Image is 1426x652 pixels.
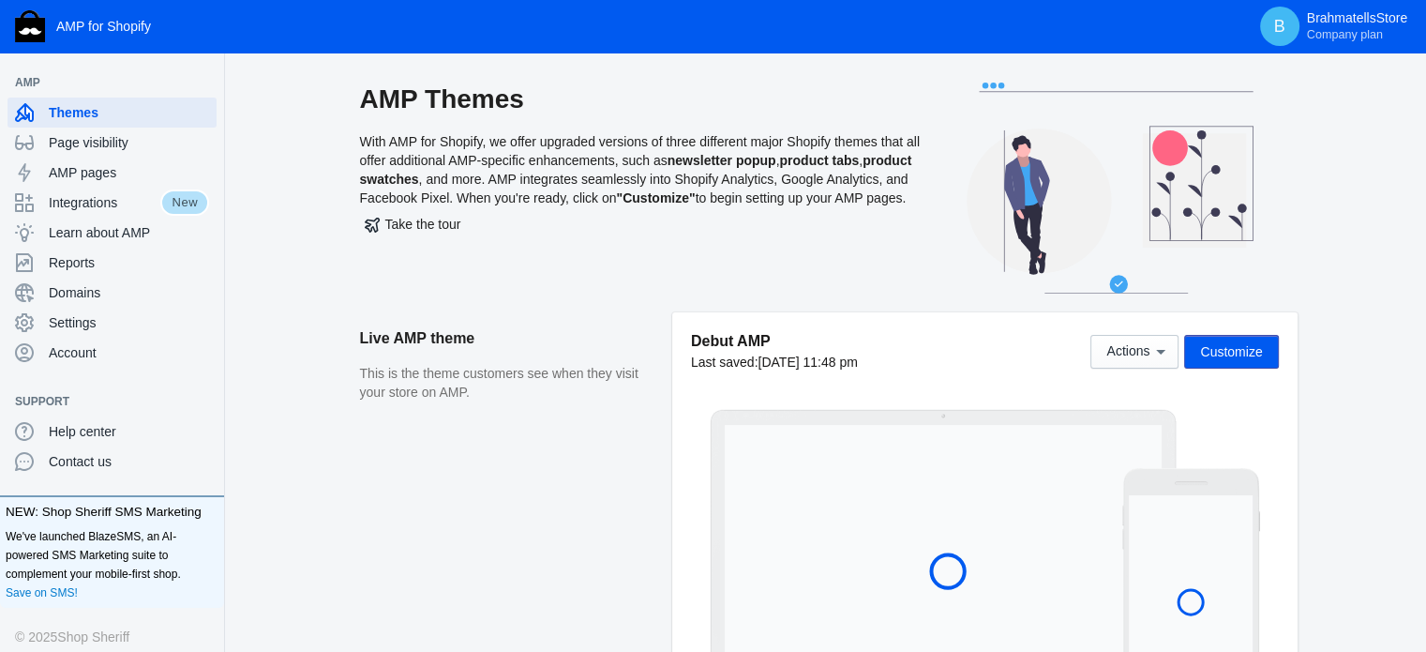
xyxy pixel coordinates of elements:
span: Company plan [1307,27,1383,42]
iframe: Drift Widget Chat Controller [1332,558,1403,629]
a: Learn about AMP [8,218,217,248]
span: Themes [49,103,209,122]
button: Add a sales channel [190,79,220,86]
b: "Customize" [616,190,695,205]
span: AMP for Shopify [56,19,151,34]
a: IntegrationsNew [8,188,217,218]
span: Help center [49,422,209,441]
span: Account [49,343,209,362]
button: Take the tour [360,207,466,241]
h2: Live AMP theme [360,312,653,365]
button: Add a sales channel [190,398,220,405]
p: This is the theme customers see when they visit your store on AMP. [360,365,653,402]
h2: AMP Themes [360,83,923,116]
span: AMP pages [49,163,209,182]
h5: Debut AMP [691,331,858,351]
img: Shop Sheriff Logo [15,10,45,42]
b: product tabs [779,153,859,168]
span: Support [15,392,190,411]
span: Learn about AMP [49,223,209,242]
div: Last saved: [691,353,858,371]
span: Integrations [49,193,160,212]
img: website_grey.svg [30,49,45,64]
span: New [160,190,209,216]
span: Customize [1200,344,1262,359]
p: BrahmatellsStore [1307,10,1407,42]
span: Contact us [49,452,209,471]
a: Account [8,338,217,368]
a: Domains [8,278,217,308]
span: AMP [15,73,190,92]
img: tab_keywords_by_traffic_grey.svg [187,109,202,124]
div: With AMP for Shopify, we offer upgraded versions of three different major Shopify themes that all... [360,83,923,312]
a: Themes [8,98,217,128]
a: Reports [8,248,217,278]
img: tab_domain_overview_orange.svg [51,109,66,124]
span: Settings [49,313,209,332]
img: logo_orange.svg [30,30,45,45]
button: Actions [1090,335,1178,369]
div: Keywords by Traffic [207,111,316,123]
a: Shop Sheriff [57,627,129,647]
div: v 4.0.25 [53,30,92,45]
button: Customize [1184,335,1278,369]
span: [DATE] 11:48 pm [758,355,857,370]
span: Reports [49,253,209,272]
a: Contact us [8,447,217,477]
div: Domain Overview [71,111,168,123]
span: Domains [49,283,209,302]
b: newsletter popup [668,153,776,168]
span: B [1270,17,1289,36]
a: Save on SMS! [6,584,78,602]
span: Page visibility [49,133,209,152]
a: Settings [8,308,217,338]
span: Take the tour [365,217,461,232]
span: Actions [1106,344,1149,359]
a: Page visibility [8,128,217,158]
div: © 2025 [15,627,209,647]
div: Domain: [DOMAIN_NAME] [49,49,206,64]
a: AMP pages [8,158,217,188]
